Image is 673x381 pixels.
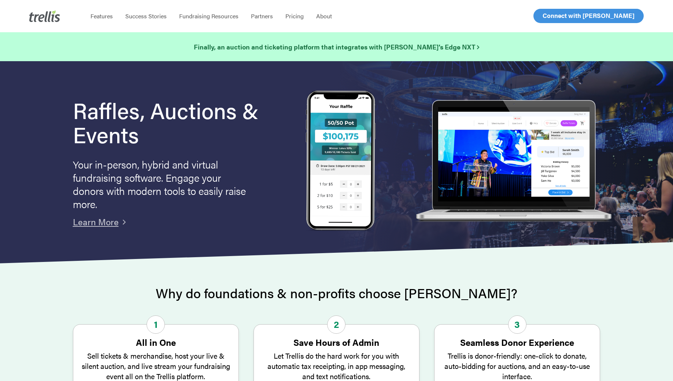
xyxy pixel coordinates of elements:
[73,158,249,210] p: Your in-person, hybrid and virtual fundraising software. Engage your donors with modern tools to ...
[73,98,279,146] h1: Raffles, Auctions & Events
[533,9,644,23] a: Connect with [PERSON_NAME]
[460,336,574,348] strong: Seamless Donor Experience
[285,12,304,20] span: Pricing
[245,12,279,20] a: Partners
[179,12,238,20] span: Fundraising Resources
[29,10,60,22] img: Trellis
[136,336,176,348] strong: All in One
[327,315,345,334] span: 2
[508,315,526,334] span: 3
[412,100,615,223] img: rafflelaptop_mac_optim.png
[194,42,479,51] strong: Finally, an auction and ticketing platform that integrates with [PERSON_NAME]’s Edge NXT
[310,12,338,20] a: About
[119,12,173,20] a: Success Stories
[279,12,310,20] a: Pricing
[73,286,600,300] h2: Why do foundations & non-profits choose [PERSON_NAME]?
[251,12,273,20] span: Partners
[543,11,635,20] span: Connect with [PERSON_NAME]
[316,12,332,20] span: About
[293,336,379,348] strong: Save Hours of Admin
[90,12,113,20] span: Features
[173,12,245,20] a: Fundraising Resources
[194,42,479,52] a: Finally, an auction and ticketing platform that integrates with [PERSON_NAME]’s Edge NXT
[147,315,165,334] span: 1
[125,12,167,20] span: Success Stories
[73,215,119,228] a: Learn More
[306,90,376,232] img: Trellis Raffles, Auctions and Event Fundraising
[84,12,119,20] a: Features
